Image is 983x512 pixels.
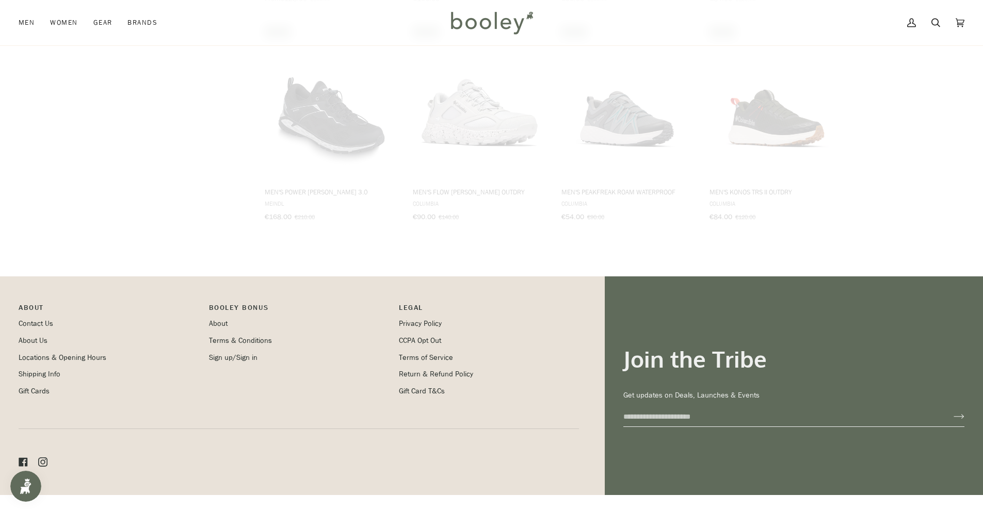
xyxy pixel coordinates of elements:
p: Pipeline_Footer Main [19,302,199,318]
span: Brands [127,18,157,28]
a: Gift Cards [19,386,50,396]
a: Locations & Opening Hours [19,353,106,362]
a: About Us [19,336,47,345]
span: Women [50,18,77,28]
span: Men [19,18,35,28]
a: Contact Us [19,319,53,328]
p: Pipeline_Footer Sub [399,302,579,318]
a: Gift Card T&Cs [399,386,445,396]
p: Get updates on Deals, Launches & Events [623,390,964,401]
img: Booley [446,8,537,38]
a: Terms & Conditions [209,336,272,345]
h3: Join the Tribe [623,345,964,373]
a: CCPA Opt Out [399,336,441,345]
button: Join [937,408,964,425]
a: Return & Refund Policy [399,369,473,379]
span: Gear [93,18,112,28]
a: About [209,319,228,328]
input: your-email@example.com [623,407,937,426]
a: Terms of Service [399,353,453,362]
a: Shipping Info [19,369,60,379]
iframe: Button to open loyalty program pop-up [10,471,41,502]
a: Sign up/Sign in [209,353,257,362]
a: Privacy Policy [399,319,442,328]
p: Booley Bonus [209,302,389,318]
